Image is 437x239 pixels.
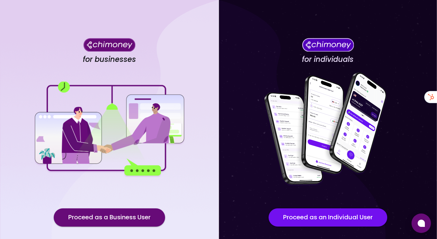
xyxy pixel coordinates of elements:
[302,55,354,64] h4: for individuals
[33,82,185,177] img: for businesses
[412,214,431,233] button: Open chat window
[83,38,135,52] img: Chimoney for businesses
[252,69,404,190] img: for individuals
[302,38,354,52] img: Chimoney for individuals
[83,55,136,64] h4: for businesses
[269,208,387,227] button: Proceed as an Individual User
[54,208,165,227] button: Proceed as a Business User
